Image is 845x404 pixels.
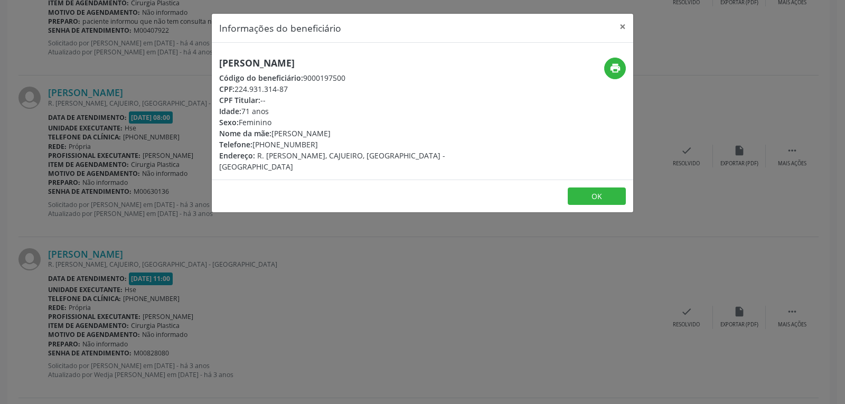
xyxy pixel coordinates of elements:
span: R. [PERSON_NAME], CAJUEIRO, [GEOGRAPHIC_DATA] - [GEOGRAPHIC_DATA] [219,151,445,172]
button: print [604,58,626,79]
div: -- [219,95,485,106]
span: Nome da mãe: [219,128,271,138]
span: Sexo: [219,117,239,127]
span: Endereço: [219,151,255,161]
span: Código do beneficiário: [219,73,303,83]
div: Feminino [219,117,485,128]
div: 224.931.314-87 [219,83,485,95]
span: CPF Titular: [219,95,260,105]
h5: Informações do beneficiário [219,21,341,35]
div: 9000197500 [219,72,485,83]
div: 71 anos [219,106,485,117]
button: OK [568,187,626,205]
i: print [609,62,621,74]
div: [PHONE_NUMBER] [219,139,485,150]
span: Idade: [219,106,241,116]
span: Telefone: [219,139,252,149]
span: CPF: [219,84,234,94]
button: Close [612,14,633,40]
h5: [PERSON_NAME] [219,58,485,69]
div: [PERSON_NAME] [219,128,485,139]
